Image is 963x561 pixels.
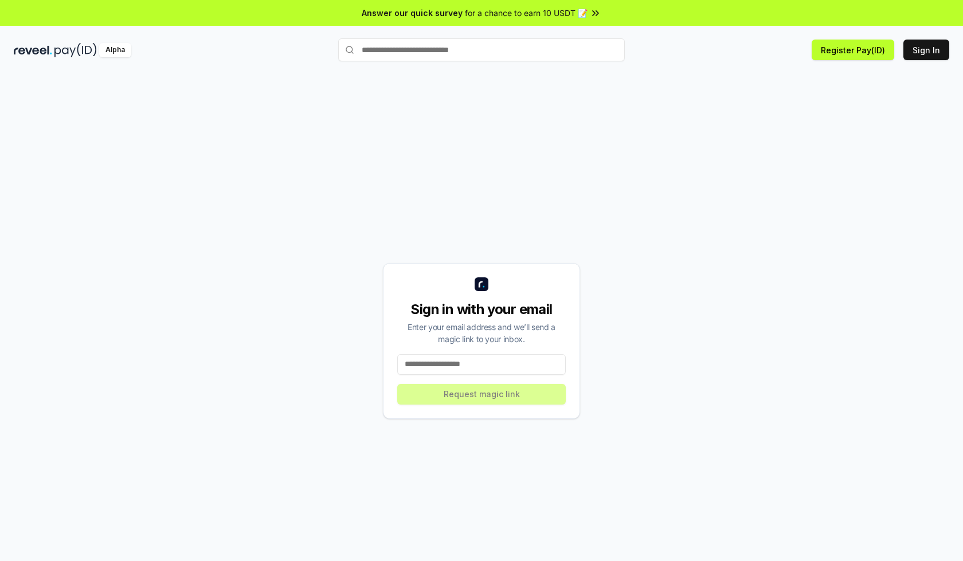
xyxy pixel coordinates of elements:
span: for a chance to earn 10 USDT 📝 [465,7,588,19]
div: Sign in with your email [397,300,566,319]
img: pay_id [54,43,97,57]
div: Enter your email address and we’ll send a magic link to your inbox. [397,321,566,345]
img: logo_small [475,277,488,291]
img: reveel_dark [14,43,52,57]
button: Sign In [903,40,949,60]
span: Answer our quick survey [362,7,463,19]
div: Alpha [99,43,131,57]
button: Register Pay(ID) [812,40,894,60]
